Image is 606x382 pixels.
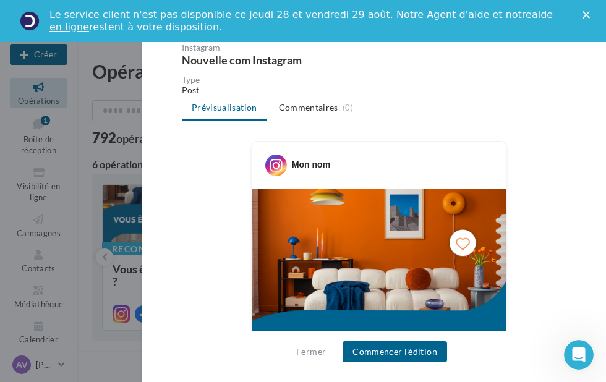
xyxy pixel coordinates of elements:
span: (0) [343,103,353,112]
img: Profile image for Service-Client [20,11,40,31]
span: Commentaires [279,101,338,114]
div: Type [182,75,576,84]
div: Le service client n'est pas disponible ce jeudi 28 et vendredi 29 août. Notre Agent d'aide et not... [49,9,566,33]
a: aide en ligne [49,9,553,33]
div: Mon nom [292,158,330,171]
button: Commencer l'édition [343,341,447,362]
div: Post [182,84,576,96]
iframe: Intercom live chat [564,340,594,370]
div: Instagram [182,43,374,52]
div: Nouvelle com Instagram [182,54,374,66]
div: Fermer [583,11,595,19]
button: Fermer [291,344,331,359]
